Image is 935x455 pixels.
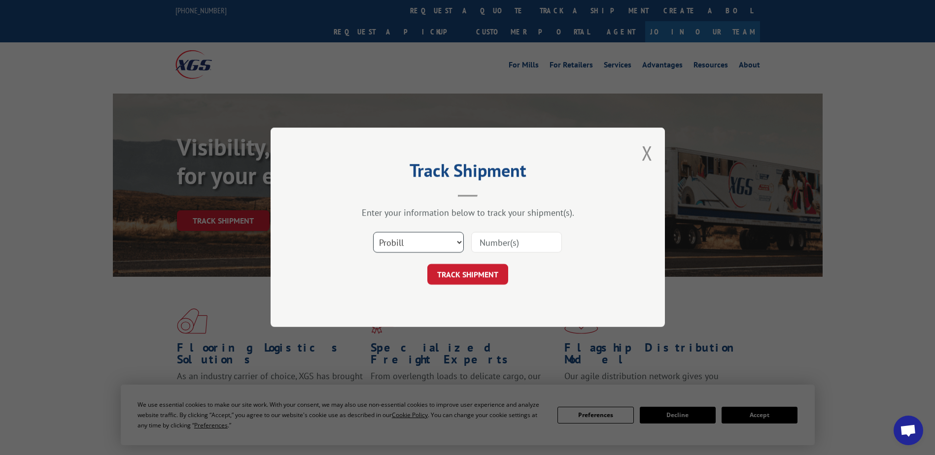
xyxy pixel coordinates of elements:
button: TRACK SHIPMENT [427,264,508,285]
button: Close modal [642,140,653,166]
h2: Track Shipment [320,163,616,182]
input: Number(s) [471,232,562,253]
div: Enter your information below to track your shipment(s). [320,207,616,219]
div: Open chat [894,416,923,445]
